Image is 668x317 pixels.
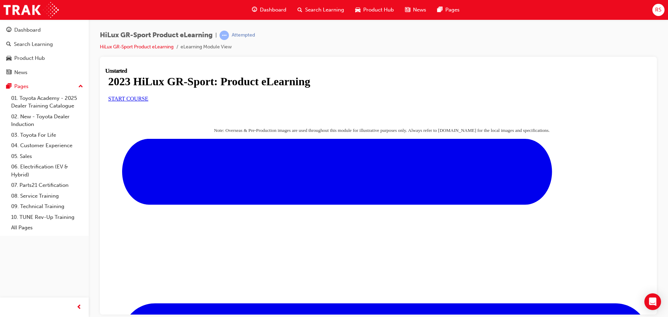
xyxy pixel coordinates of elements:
[6,55,11,62] span: car-icon
[8,151,86,162] a: 05. Sales
[14,26,41,34] div: Dashboard
[215,31,217,39] span: |
[77,303,82,312] span: prev-icon
[413,6,426,14] span: News
[355,6,360,14] span: car-icon
[305,6,344,14] span: Search Learning
[14,40,53,48] div: Search Learning
[8,191,86,201] a: 08. Service Training
[292,3,350,17] a: search-iconSearch Learning
[246,3,292,17] a: guage-iconDashboard
[655,6,661,14] span: RS
[14,69,27,77] div: News
[363,6,394,14] span: Product Hub
[260,6,286,14] span: Dashboard
[14,82,29,90] div: Pages
[8,201,86,212] a: 09. Technical Training
[220,31,229,40] span: learningRecordVerb_ATTEMPT-icon
[3,22,86,80] button: DashboardSearch LearningProduct HubNews
[8,180,86,191] a: 07. Parts21 Certification
[3,80,86,93] button: Pages
[3,66,86,79] a: News
[6,70,11,76] span: news-icon
[100,44,174,50] a: HiLux GR-Sport Product eLearning
[181,43,232,51] li: eLearning Module View
[78,82,83,91] span: up-icon
[3,28,43,34] a: START COURSE
[350,3,399,17] a: car-iconProduct Hub
[14,54,45,62] div: Product Hub
[8,140,86,151] a: 04. Customer Experience
[652,4,665,16] button: RS
[6,27,11,33] span: guage-icon
[8,222,86,233] a: All Pages
[405,6,410,14] span: news-icon
[6,84,11,90] span: pages-icon
[644,293,661,310] div: Open Intercom Messenger
[8,93,86,111] a: 01. Toyota Academy - 2025 Dealer Training Catalogue
[8,130,86,141] a: 03. Toyota For Life
[8,212,86,223] a: 10. TUNE Rev-Up Training
[432,3,465,17] a: pages-iconPages
[100,31,213,39] span: HiLux GR-Sport Product eLearning
[3,52,86,65] a: Product Hub
[3,38,86,51] a: Search Learning
[297,6,302,14] span: search-icon
[445,6,460,14] span: Pages
[109,60,444,65] span: Note: Overseas & Pre-Production images are used throughout this module for illustrative purposes ...
[3,7,543,20] h1: 2023 HiLux GR-Sport: Product eLearning
[252,6,257,14] span: guage-icon
[3,2,59,18] img: Trak
[399,3,432,17] a: news-iconNews
[8,161,86,180] a: 06. Electrification (EV & Hybrid)
[8,111,86,130] a: 02. New - Toyota Dealer Induction
[437,6,443,14] span: pages-icon
[232,32,255,39] div: Attempted
[3,24,86,37] a: Dashboard
[6,41,11,48] span: search-icon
